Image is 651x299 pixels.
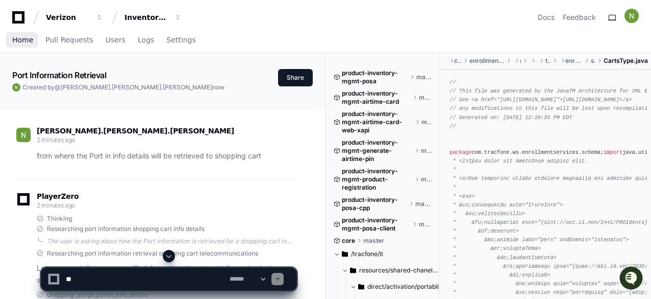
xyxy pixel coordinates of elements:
[449,149,471,155] span: package
[342,248,348,260] svg: Directory
[16,128,31,142] img: ACg8ocIiWXJC7lEGJNqNt4FHmPVymFM05ITMeS-frqobA_m8IZ6TxA=s96-c
[47,249,258,258] span: Researching port information retrieval shopping cart telecommunications
[342,216,411,233] span: product-inventory-mgmt-posa-client
[545,57,550,65] span: tracfone
[469,57,505,65] span: enrollment-web-services-schema
[591,57,595,65] span: schema
[334,246,432,262] button: /tracfone/it
[35,76,167,86] div: Start new chat
[538,12,555,22] a: Docs
[421,118,432,126] span: master
[120,8,186,27] button: Inventory Management
[61,83,212,91] span: [PERSON_NAME].[PERSON_NAME].[PERSON_NAME]
[342,167,413,192] span: product-inventory-mgmt-product-registration
[419,94,432,102] span: master
[72,107,123,115] a: Powered byPylon
[102,107,123,115] span: Pylon
[37,127,234,135] span: [PERSON_NAME].[PERSON_NAME].[PERSON_NAME]
[449,79,456,85] span: //
[124,12,168,22] div: Inventory Management
[166,37,195,43] span: Settings
[45,37,93,43] span: Pull Requests
[106,37,126,43] span: Users
[342,69,408,85] span: product-inventory-mgmt-posa
[55,83,61,91] span: @
[604,57,648,65] span: CartsType.java
[37,201,75,209] span: 2 minutes ago
[416,73,432,81] span: master
[46,12,90,22] div: Verizon
[47,237,296,245] div: The user is asking about how the Port information is retrieved for a shopping cart in the system....
[419,220,432,228] span: master
[212,83,224,91] span: now
[42,8,107,27] button: Verizon
[166,29,195,52] a: Settings
[604,149,622,155] span: import
[47,225,205,233] span: Researching port information shopping cart info details
[22,83,224,91] span: Created by
[12,83,20,91] img: ACg8ocIiWXJC7lEGJNqNt4FHmPVymFM05ITMeS-frqobA_m8IZ6TxA=s96-c
[520,57,521,65] span: main
[10,76,29,95] img: 1756235613930-3d25f9e4-fa56-45dd-b3ad-e072dfbd1548
[342,89,411,106] span: product-inventory-mgmt-airtime-card
[138,29,154,52] a: Logs
[618,265,646,293] iframe: Open customer support
[47,215,72,223] span: Thinking
[415,200,432,208] span: master
[449,97,632,103] span: // See <a href="[URL][DOMAIN_NAME]">[URL][DOMAIN_NAME]</a>
[35,86,148,95] div: We're offline, but we'll be back soon!
[12,29,33,52] a: Home
[449,114,572,121] span: // Generated on: [DATE] 12:20:55 PM EDT
[342,139,413,163] span: product-inventory-mgmt-generate-airtime-pin
[12,37,33,43] span: Home
[173,79,186,91] button: Start new chat
[37,193,79,199] span: PlayerZero
[106,29,126,52] a: Users
[449,123,456,129] span: //
[563,12,596,22] button: Feedback
[278,69,313,86] button: Share
[138,37,154,43] span: Logs
[342,196,407,212] span: product-inventory-posa-cpp
[10,10,31,31] img: PlayerZero
[565,57,583,65] span: enrollmentservices
[624,9,639,23] img: ACg8ocIiWXJC7lEGJNqNt4FHmPVymFM05ITMeS-frqobA_m8IZ6TxA=s96-c
[37,150,296,162] p: from where the Port in info details will be retrieved to shopping cart
[37,136,75,144] span: 2 minutes ago
[342,110,413,134] span: product-inventory-mgmt-airtime-card-web-xapi
[421,147,432,155] span: master
[363,237,384,245] span: master
[454,57,461,65] span: commons
[10,41,186,57] div: Welcome
[12,70,107,80] app-text-character-animate: Port Information Retrieval
[342,237,355,245] span: core
[421,175,432,183] span: master
[45,29,93,52] a: Pull Requests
